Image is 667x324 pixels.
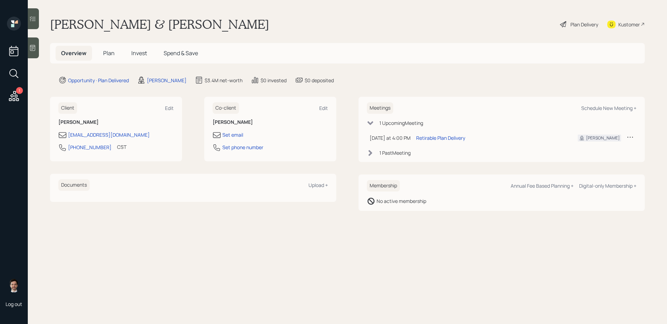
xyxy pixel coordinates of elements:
div: No active membership [377,197,426,205]
div: [PERSON_NAME] [147,77,187,84]
h6: [PERSON_NAME] [213,119,328,125]
div: Retirable Plan Delivery [416,134,465,142]
div: $0 invested [261,77,287,84]
div: Schedule New Meeting + [581,105,636,111]
span: Plan [103,49,115,57]
div: Annual Fee Based Planning + [511,182,574,189]
div: Set phone number [222,144,263,151]
div: $3.4M net-worth [205,77,242,84]
div: Upload + [308,182,328,188]
span: Overview [61,49,87,57]
h6: Co-client [213,102,239,114]
div: Digital-only Membership + [579,182,636,189]
h6: Client [58,102,77,114]
h6: [PERSON_NAME] [58,119,174,125]
img: jonah-coleman-headshot.png [7,279,21,292]
div: CST [117,143,126,151]
div: 1 Past Meeting [379,149,411,156]
h6: Documents [58,179,90,191]
div: Log out [6,301,22,307]
div: $0 deposited [305,77,334,84]
div: 1 Upcoming Meeting [379,119,423,127]
span: Spend & Save [164,49,198,57]
div: Kustomer [618,21,640,28]
div: Edit [165,105,174,111]
div: [EMAIL_ADDRESS][DOMAIN_NAME] [68,131,150,138]
div: [DATE] at 4:00 PM [370,134,411,142]
div: [PHONE_NUMBER] [68,144,112,151]
div: [PERSON_NAME] [586,135,620,141]
div: 1 [16,87,23,94]
h6: Meetings [367,102,393,114]
div: Opportunity · Plan Delivered [68,77,129,84]
h1: [PERSON_NAME] & [PERSON_NAME] [50,17,269,32]
div: Plan Delivery [570,21,598,28]
h6: Membership [367,180,400,191]
div: Edit [319,105,328,111]
div: Set email [222,131,243,138]
span: Invest [131,49,147,57]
